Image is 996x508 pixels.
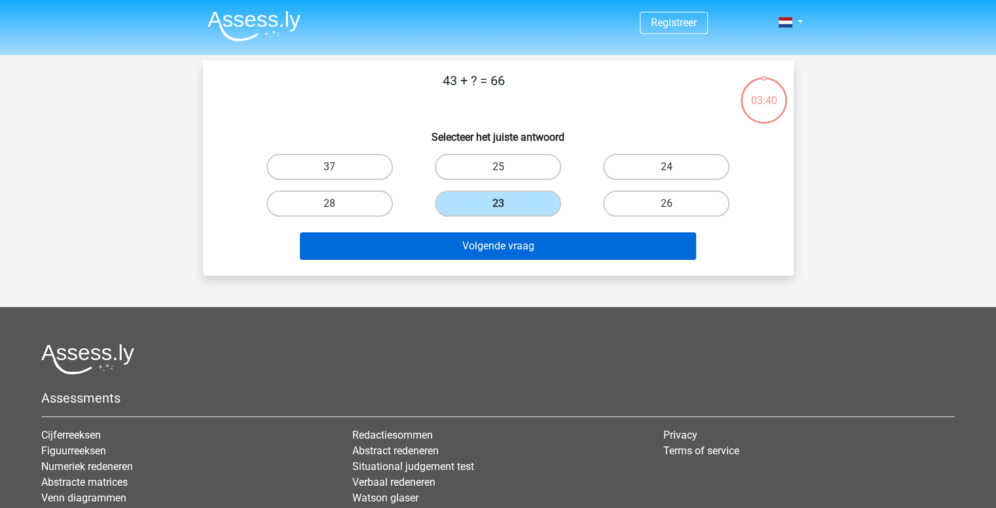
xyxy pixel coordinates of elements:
[603,190,729,217] label: 26
[352,492,418,504] a: Watson glaser
[224,120,773,143] h6: Selecteer het juiste antwoord
[352,429,433,441] a: Redactiesommen
[651,16,697,29] a: Registreer
[663,429,697,441] a: Privacy
[41,444,106,457] a: Figuurreeksen
[41,390,955,406] h5: Assessments
[352,444,439,457] a: Abstract redeneren
[352,476,435,488] a: Verbaal redeneren
[41,429,101,441] a: Cijferreeksen
[208,10,301,41] img: Assessly
[435,154,561,180] label: 25
[41,460,133,473] a: Numeriek redeneren
[435,190,561,217] label: 23
[603,154,729,180] label: 24
[267,154,393,180] label: 37
[352,460,474,473] a: Situational judgement test
[224,71,724,110] p: 43 + ? = 66
[41,476,128,488] a: Abstracte matrices
[300,232,696,260] button: Volgende vraag
[663,444,739,457] a: Terms of service
[41,492,126,504] a: Venn diagrammen
[267,190,393,217] label: 28
[41,344,134,374] img: Assessly logo
[739,76,788,109] div: 03:40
